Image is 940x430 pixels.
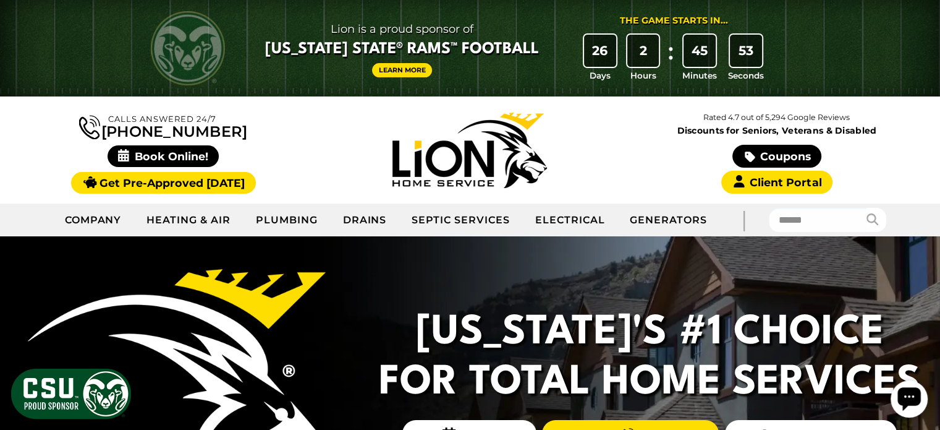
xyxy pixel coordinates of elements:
[730,35,762,67] div: 53
[399,205,522,236] a: Septic Services
[53,205,135,236] a: Company
[108,145,219,167] span: Book Online!
[624,111,930,124] p: Rated 4.7 out of 5,294 Google Reviews
[630,69,656,82] span: Hours
[392,113,547,188] img: Lion Home Service
[372,63,433,77] a: Learn More
[9,367,133,421] img: CSU Sponsor Badge
[265,19,539,39] span: Lion is a proud sponsor of
[620,14,728,28] div: The Game Starts in...
[79,113,247,139] a: [PHONE_NUMBER]
[590,69,611,82] span: Days
[5,5,42,42] div: Open chat widget
[265,39,539,60] span: [US_STATE] State® Rams™ Football
[626,126,928,135] span: Discounts for Seniors, Veterans & Disabled
[721,171,832,194] a: Client Portal
[627,35,659,67] div: 2
[523,205,618,236] a: Electrical
[584,35,616,67] div: 26
[617,205,719,236] a: Generators
[684,35,716,67] div: 45
[243,205,331,236] a: Plumbing
[371,308,928,408] h2: [US_STATE]'s #1 Choice For Total Home Services
[331,205,400,236] a: Drains
[732,145,821,168] a: Coupons
[728,69,764,82] span: Seconds
[664,35,677,82] div: :
[719,204,769,236] div: |
[151,11,225,85] img: CSU Rams logo
[134,205,243,236] a: Heating & Air
[682,69,717,82] span: Minutes
[71,172,256,194] a: Get Pre-Approved [DATE]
